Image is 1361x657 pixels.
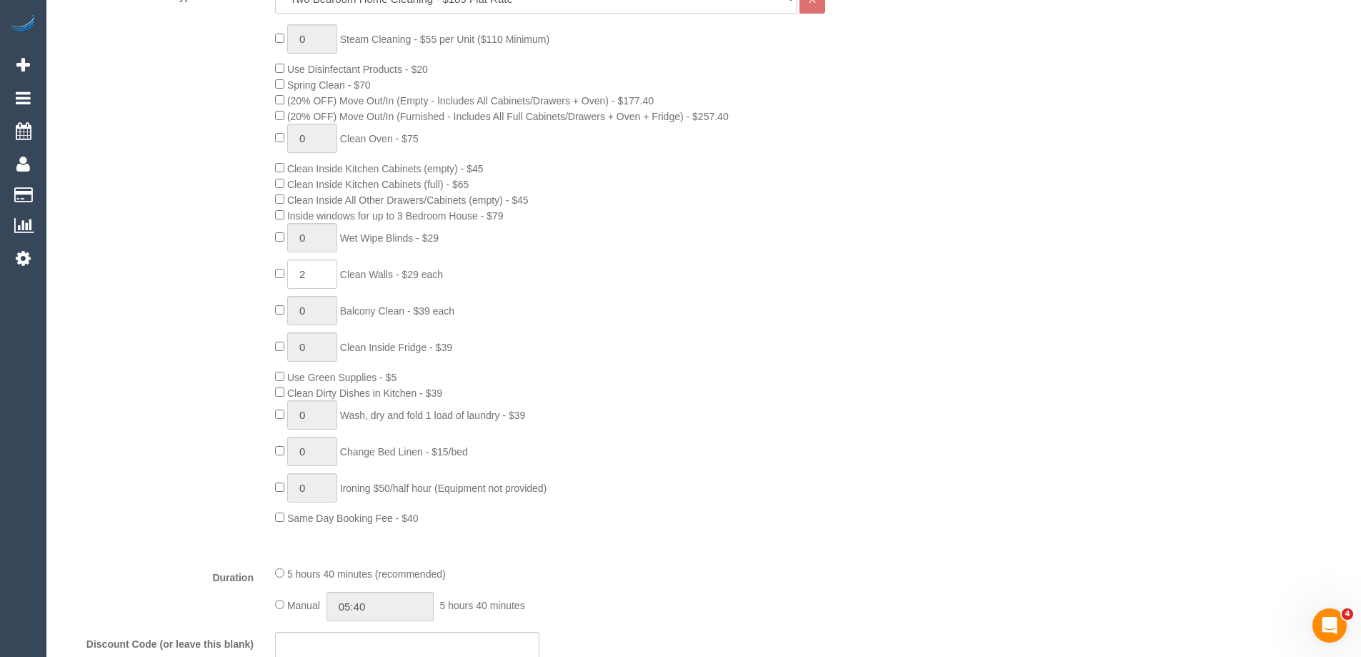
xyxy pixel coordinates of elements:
span: Clean Inside Kitchen Cabinets (full) - $65 [287,179,469,190]
span: (20% OFF) Move Out/In (Furnished - Includes All Full Cabinets/Drawers + Oven + Fridge) - $257.40 [287,111,729,122]
span: Use Disinfectant Products - $20 [287,64,428,75]
span: Same Day Booking Fee - $40 [287,513,419,524]
span: Clean Dirty Dishes in Kitchen - $39 [287,387,442,399]
label: Discount Code (or leave this blank) [50,632,264,651]
span: Clean Inside Kitchen Cabinets (empty) - $45 [287,163,484,174]
img: Automaid Logo [9,14,37,34]
span: Wash, dry and fold 1 load of laundry - $39 [340,410,525,421]
span: Inside windows for up to 3 Bedroom House - $79 [287,210,504,222]
span: Clean Walls - $29 each [340,269,443,280]
label: Duration [50,565,264,585]
span: Clean Inside Fridge - $39 [340,342,452,353]
span: Change Bed Linen - $15/bed [340,446,468,458]
span: 5 hours 40 minutes [440,600,525,611]
span: Clean Oven - $75 [340,133,419,144]
span: Spring Clean - $70 [287,79,371,91]
span: Ironing $50/half hour (Equipment not provided) [340,483,547,494]
span: Balcony Clean - $39 each [340,305,454,317]
span: Wet Wipe Blinds - $29 [340,232,439,244]
span: Manual [287,600,320,611]
span: 5 hours 40 minutes (recommended) [287,568,446,580]
span: Use Green Supplies - $5 [287,372,397,383]
span: (20% OFF) Move Out/In (Empty - Includes All Cabinets/Drawers + Oven) - $177.40 [287,95,654,107]
span: Steam Cleaning - $55 per Unit ($110 Minimum) [340,34,549,45]
iframe: Intercom live chat [1312,608,1347,643]
span: Clean Inside All Other Drawers/Cabinets (empty) - $45 [287,194,529,206]
span: 4 [1342,608,1353,620]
